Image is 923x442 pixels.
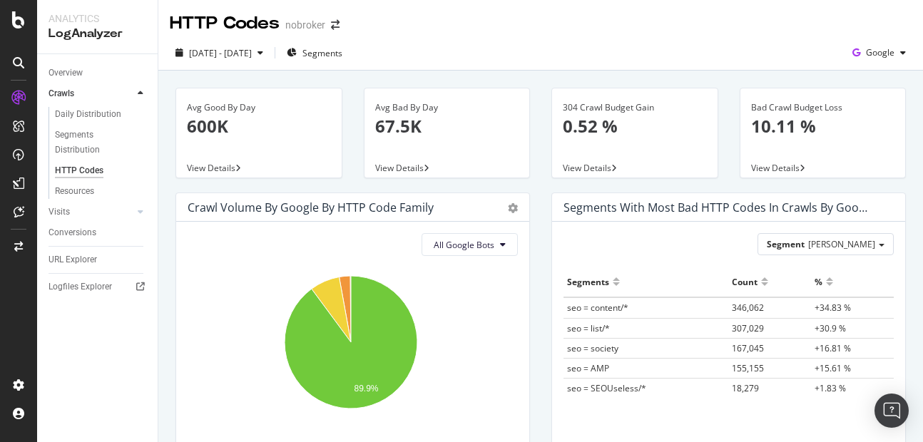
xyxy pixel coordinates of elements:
[188,200,434,215] div: Crawl Volume by google by HTTP Code Family
[767,238,805,250] span: Segment
[189,47,252,59] span: [DATE] - [DATE]
[815,270,822,293] div: %
[751,114,895,138] p: 10.11 %
[434,239,494,251] span: All Google Bots
[508,203,518,213] div: gear
[732,342,764,354] span: 167,045
[375,114,519,138] p: 67.5K
[55,163,103,178] div: HTTP Codes
[49,205,70,220] div: Visits
[564,200,872,215] div: Segments with most bad HTTP codes in Crawls by google
[563,162,611,174] span: View Details
[331,20,340,30] div: arrow-right-arrow-left
[874,394,909,428] div: Open Intercom Messenger
[732,270,758,293] div: Count
[866,46,894,58] span: Google
[49,225,148,240] a: Conversions
[815,302,851,314] span: +34.83 %
[49,279,148,294] a: Logfiles Explorer
[567,270,609,293] div: Segments
[815,322,846,334] span: +30.9 %
[751,101,895,114] div: Bad Crawl Budget Loss
[567,382,646,394] span: seo = SEOUseless/*
[815,362,851,374] span: +15.61 %
[55,184,148,199] a: Resources
[49,252,97,267] div: URL Explorer
[55,128,134,158] div: Segments Distribution
[808,238,875,250] span: [PERSON_NAME]
[55,163,148,178] a: HTTP Codes
[302,47,342,59] span: Segments
[49,279,112,294] div: Logfiles Explorer
[563,114,707,138] p: 0.52 %
[188,267,513,433] svg: A chart.
[187,114,331,138] p: 600K
[422,233,518,256] button: All Google Bots
[49,225,96,240] div: Conversions
[847,41,912,64] button: Google
[187,162,235,174] span: View Details
[55,184,94,199] div: Resources
[55,128,148,158] a: Segments Distribution
[49,11,146,26] div: Analytics
[563,101,707,114] div: 304 Crawl Budget Gain
[285,18,325,32] div: nobroker
[49,86,74,101] div: Crawls
[170,11,280,36] div: HTTP Codes
[49,252,148,267] a: URL Explorer
[567,302,628,314] span: seo = content/*
[49,66,83,81] div: Overview
[815,382,846,394] span: +1.83 %
[281,41,348,64] button: Segments
[732,362,764,374] span: 155,155
[49,26,146,42] div: LogAnalyzer
[815,342,851,354] span: +16.81 %
[751,162,800,174] span: View Details
[732,322,764,334] span: 307,029
[170,41,269,64] button: [DATE] - [DATE]
[567,362,609,374] span: seo = AMP
[55,107,148,122] a: Daily Distribution
[49,205,133,220] a: Visits
[55,107,121,122] div: Daily Distribution
[187,101,331,114] div: Avg Good By Day
[732,382,759,394] span: 18,279
[49,86,133,101] a: Crawls
[732,302,764,314] span: 346,062
[375,162,424,174] span: View Details
[49,66,148,81] a: Overview
[567,342,618,354] span: seo = society
[354,384,378,394] text: 89.9%
[375,101,519,114] div: Avg Bad By Day
[567,322,610,334] span: seo = list/*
